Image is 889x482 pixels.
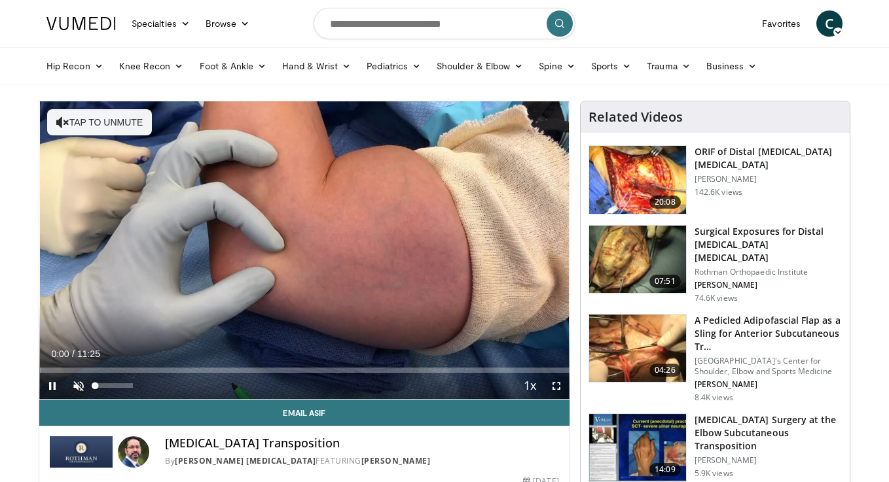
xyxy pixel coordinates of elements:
[695,293,738,303] p: 74.6K views
[517,373,543,399] button: Playback Rate
[695,174,842,184] p: [PERSON_NAME]
[51,349,69,359] span: 0:00
[695,413,842,453] h3: [MEDICAL_DATA] Surgery at the Elbow Subcutaneous Transposition
[589,146,686,214] img: orif-sanch_3.png.150x105_q85_crop-smart_upscale.jpg
[77,349,100,359] span: 11:25
[111,53,192,79] a: Knee Recon
[695,392,733,403] p: 8.4K views
[816,10,843,37] a: C
[192,53,275,79] a: Foot & Ankle
[198,10,258,37] a: Browse
[39,400,570,426] a: Email Asif
[589,315,686,383] img: rosen1_1.png.150x105_q85_crop-smart_upscale.jpg
[39,101,570,400] video-js: Video Player
[47,109,152,135] button: Tap to unmute
[39,368,570,373] div: Progress Bar
[589,414,686,482] img: 317999_0002_1.png.150x105_q85_crop-smart_upscale.jpg
[39,53,111,79] a: Hip Recon
[583,53,640,79] a: Sports
[274,53,359,79] a: Hand & Wrist
[754,10,808,37] a: Favorites
[361,455,431,466] a: [PERSON_NAME]
[695,379,842,390] p: [PERSON_NAME]
[695,187,742,198] p: 142.6K views
[589,109,683,125] h4: Related Videos
[314,8,575,39] input: Search topics, interventions
[165,436,559,451] h4: [MEDICAL_DATA] Transposition
[46,17,116,30] img: VuMedi Logo
[359,53,429,79] a: Pediatrics
[50,436,113,468] img: Rothman Hand Surgery
[589,314,842,403] a: 04:26 A Pedicled Adipofascial Flap as a Sling for Anterior Subcutaneous Tr… [GEOGRAPHIC_DATA]'s C...
[695,225,842,264] h3: Surgical Exposures for Distal [MEDICAL_DATA] [MEDICAL_DATA]
[695,280,842,290] p: [PERSON_NAME]
[695,468,733,479] p: 5.9K views
[695,356,842,377] p: [GEOGRAPHIC_DATA]'s Center for Shoulder, Elbow and Sports Medicine
[589,145,842,215] a: 20:08 ORIF of Distal [MEDICAL_DATA] [MEDICAL_DATA] [PERSON_NAME] 142.6K views
[175,455,316,466] a: [PERSON_NAME] [MEDICAL_DATA]
[429,53,531,79] a: Shoulder & Elbow
[39,373,65,399] button: Pause
[649,364,681,377] span: 04:26
[118,436,149,468] img: Avatar
[124,10,198,37] a: Specialties
[698,53,765,79] a: Business
[639,53,698,79] a: Trauma
[72,349,75,359] span: /
[695,145,842,171] h3: ORIF of Distal [MEDICAL_DATA] [MEDICAL_DATA]
[589,226,686,294] img: 70322_0000_3.png.150x105_q85_crop-smart_upscale.jpg
[649,196,681,209] span: 20:08
[695,314,842,353] h3: A Pedicled Adipofascial Flap as a Sling for Anterior Subcutaneous Tr…
[649,463,681,476] span: 14:09
[165,455,559,467] div: By FEATURING
[589,225,842,303] a: 07:51 Surgical Exposures for Distal [MEDICAL_DATA] [MEDICAL_DATA] Rothman Orthopaedic Institute [...
[695,267,842,277] p: Rothman Orthopaedic Institute
[543,373,570,399] button: Fullscreen
[65,373,92,399] button: Unmute
[649,275,681,288] span: 07:51
[95,383,132,388] div: Volume Level
[695,455,842,466] p: [PERSON_NAME]
[531,53,583,79] a: Spine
